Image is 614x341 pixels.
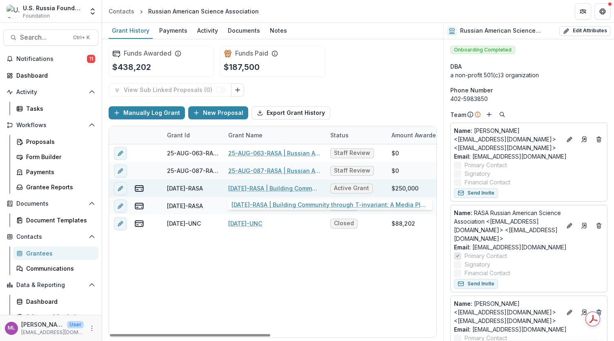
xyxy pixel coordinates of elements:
a: Grantee Reports [13,180,98,194]
button: Send Invite [454,188,498,198]
div: $88,202 [392,219,415,228]
p: $438,202 [112,61,151,73]
div: Amount Awarded [387,126,448,144]
span: Signatory [465,169,490,178]
button: edit [114,164,127,177]
a: Email: [EMAIL_ADDRESS][DOMAIN_NAME] [454,152,567,161]
span: Data & Reporting [16,282,85,289]
a: Email: [EMAIL_ADDRESS][DOMAIN_NAME] [454,243,567,251]
a: Document Templates [13,213,98,227]
div: Activity [194,25,221,36]
span: Contacts [16,233,85,240]
span: Email: [454,153,471,160]
a: Payments [13,165,98,179]
p: Team [450,110,466,119]
button: Partners [575,3,591,20]
div: 25-AUG-063-RASA [167,149,218,157]
button: Link Grants [231,83,244,96]
button: Deletes [594,135,604,144]
button: Edit [565,135,574,144]
div: Payments [26,168,92,176]
button: Notifications11 [3,52,98,65]
div: Tasks [26,104,92,113]
div: Documents [225,25,263,36]
span: Closed [334,220,354,227]
span: Notifications [16,56,87,63]
span: DBA [450,62,462,71]
button: Get Help [594,3,611,20]
button: View Sub Linked Proposals (0) [109,83,231,96]
span: Documents [16,200,85,207]
nav: breadcrumb [105,5,262,17]
a: Advanced Analytics [13,310,98,323]
a: Go to contact [578,306,591,319]
div: Status [325,126,387,144]
button: Deletes [594,221,604,231]
a: Name: [PERSON_NAME] <[EMAIL_ADDRESS][DOMAIN_NAME]> <[EMAIL_ADDRESS][DOMAIN_NAME]> [454,126,561,152]
button: Search [497,110,507,119]
div: Status [325,131,354,139]
span: Name : [454,300,472,307]
div: Payments [156,25,191,36]
div: Notes [267,25,290,36]
span: Email: [454,326,471,333]
button: Open Data & Reporting [3,278,98,292]
div: Grant Id [162,126,223,144]
div: Russian American Science Association [148,7,259,16]
span: Signatory [465,260,490,269]
p: $187,500 [224,61,260,73]
div: Dashboard [16,71,92,80]
p: [EMAIL_ADDRESS][DOMAIN_NAME] [21,329,84,336]
button: Search... [3,29,98,46]
button: Open entity switcher [87,3,98,20]
div: Document Templates [26,216,92,224]
span: Onboarding Completed [450,46,515,54]
a: Proposals [13,135,98,148]
span: Email: [454,244,471,251]
div: U.S. Russia Foundation [23,4,84,12]
button: edit [114,147,127,160]
span: Active Grant [334,185,369,192]
span: Name : [454,127,472,134]
a: Form Builder [13,150,98,164]
span: Activity [16,89,85,96]
div: Grantee Reports [26,183,92,191]
div: Grant History [109,25,153,36]
span: Financial Contact [465,269,510,277]
div: Contacts [109,7,134,16]
button: view-payments [134,184,144,193]
span: Name : [454,209,472,216]
div: Amount Awarded [387,131,445,139]
a: Go to contact [578,133,591,146]
div: [DATE]-UNC [167,219,201,228]
button: Manually Log Grant [109,106,185,119]
div: Maria Lvova [8,325,15,331]
span: Staff Review [334,150,370,157]
div: Dashboard [26,297,92,306]
img: U.S. Russia Foundation [7,5,20,18]
div: Grant Id [162,131,195,139]
a: [DATE]-UNC [228,219,262,228]
span: Staff Review [334,167,370,174]
div: Ctrl + K [71,33,91,42]
button: Edit [565,221,574,231]
p: User [67,321,84,328]
a: [DATE]-RASA [228,202,264,210]
a: 25-AUG-087-RASA | Russian American Science Association - 2025 - Grant Proposal Application ([DATE]) [228,166,320,175]
p: View Sub Linked Proposals ( 0 ) [124,87,216,94]
div: 402-5983850 [450,94,607,103]
a: Name: [PERSON_NAME] <[EMAIL_ADDRESS][DOMAIN_NAME]> <[EMAIL_ADDRESS][DOMAIN_NAME]> [454,299,561,325]
div: a non-profit 501(c)3 organization [450,71,607,79]
span: 11 [87,55,95,63]
a: Dashboard [13,295,98,308]
button: edit [114,200,127,213]
div: Form Builder [26,153,92,161]
button: Open Contacts [3,230,98,243]
span: Foundation [23,12,50,20]
div: [DATE]-RASA [167,184,203,193]
button: Export Grant History [251,106,330,119]
a: Activity [194,23,221,39]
